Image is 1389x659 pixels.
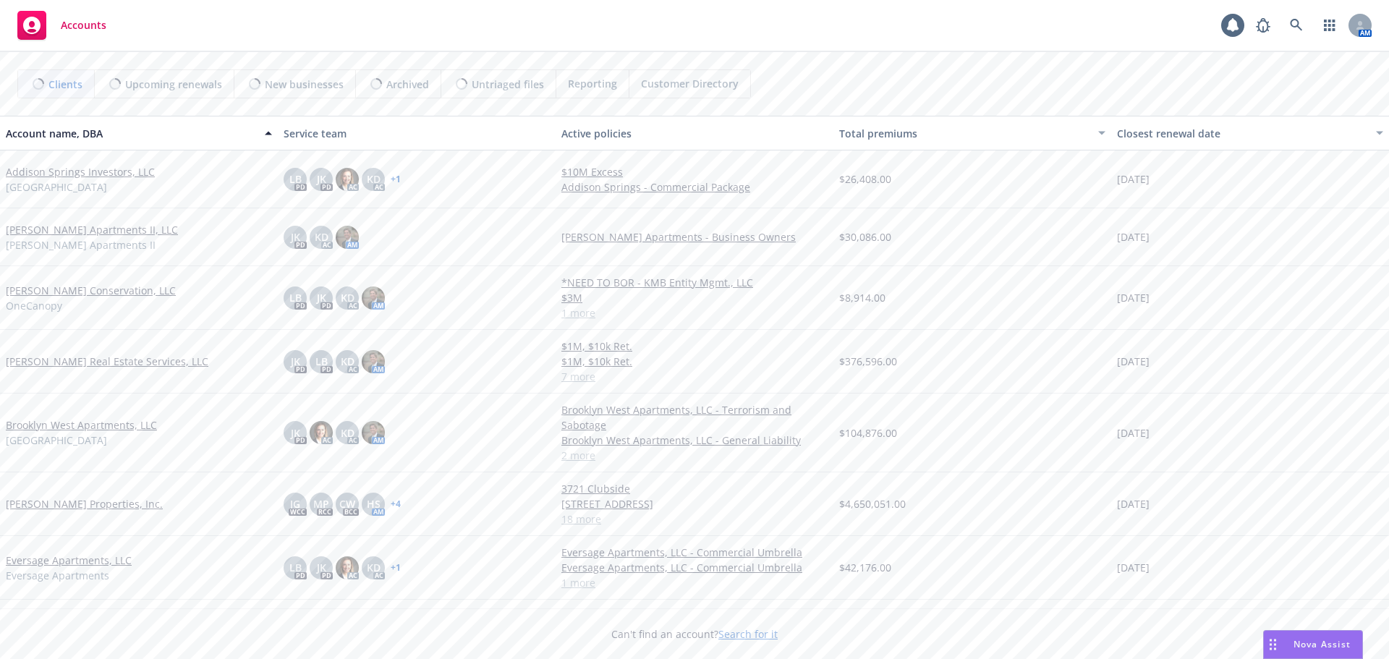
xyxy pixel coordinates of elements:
[48,77,82,92] span: Clients
[561,575,828,590] a: 1 more
[561,481,828,496] a: 3721 Clubside
[1117,496,1150,511] span: [DATE]
[839,126,1089,141] div: Total premiums
[1117,290,1150,305] span: [DATE]
[6,237,156,252] span: [PERSON_NAME] Apartments II
[561,369,828,384] a: 7 more
[291,354,300,369] span: JK
[341,354,354,369] span: KD
[1117,425,1150,441] span: [DATE]
[391,175,401,184] a: + 1
[313,496,329,511] span: MP
[1117,229,1150,245] span: [DATE]
[362,286,385,310] img: photo
[839,425,897,441] span: $104,876.00
[362,350,385,373] img: photo
[561,402,828,433] a: Brooklyn West Apartments, LLC - Terrorism and Sabotage
[839,229,891,245] span: $30,086.00
[391,500,401,509] a: + 4
[339,496,355,511] span: CW
[386,77,429,92] span: Archived
[561,560,828,575] a: Eversage Apartments, LLC - Commercial Umbrella
[391,564,401,572] a: + 1
[6,568,109,583] span: Eversage Apartments
[284,126,550,141] div: Service team
[561,305,828,320] a: 1 more
[362,421,385,444] img: photo
[561,126,828,141] div: Active policies
[561,433,828,448] a: Brooklyn West Apartments, LLC - General Liability
[1111,116,1389,150] button: Closest renewal date
[6,354,208,369] a: [PERSON_NAME] Real Estate Services, LLC
[1117,354,1150,369] span: [DATE]
[341,290,354,305] span: KD
[1117,560,1150,575] span: [DATE]
[1249,11,1278,40] a: Report a Bug
[561,339,828,354] a: $1M, $10k Ret.
[556,116,833,150] button: Active policies
[472,77,544,92] span: Untriaged files
[839,354,897,369] span: $376,596.00
[367,560,381,575] span: KD
[1117,126,1367,141] div: Closest renewal date
[6,496,163,511] a: [PERSON_NAME] Properties, Inc.
[561,354,828,369] a: $1M, $10k Ret.
[289,171,302,187] span: LB
[561,229,828,245] a: [PERSON_NAME] Apartments - Business Owners
[1263,630,1363,659] button: Nova Assist
[561,290,828,305] a: $3M
[1117,171,1150,187] span: [DATE]
[839,560,891,575] span: $42,176.00
[1315,11,1344,40] a: Switch app
[6,126,256,141] div: Account name, DBA
[561,496,828,511] a: [STREET_ADDRESS]
[6,179,107,195] span: [GEOGRAPHIC_DATA]
[265,77,344,92] span: New businesses
[291,229,300,245] span: JK
[6,283,176,298] a: [PERSON_NAME] Conservation, LLC
[289,290,302,305] span: LB
[611,626,778,642] span: Can't find an account?
[290,496,300,511] span: JG
[367,496,381,511] span: HS
[561,448,828,463] a: 2 more
[336,168,359,191] img: photo
[6,433,107,448] span: [GEOGRAPHIC_DATA]
[310,421,333,444] img: photo
[561,545,828,560] a: Eversage Apartments, LLC - Commercial Umbrella
[317,560,326,575] span: JK
[278,116,556,150] button: Service team
[641,76,739,91] span: Customer Directory
[561,275,828,290] a: *NEED TO BOR - KMB Entity Mgmt., LLC
[317,171,326,187] span: JK
[6,553,132,568] a: Eversage Apartments, LLC
[367,171,381,187] span: KD
[289,560,302,575] span: LB
[336,226,359,249] img: photo
[6,298,62,313] span: OneCanopy
[315,229,328,245] span: KD
[833,116,1111,150] button: Total premiums
[125,77,222,92] span: Upcoming renewals
[12,5,112,46] a: Accounts
[839,171,891,187] span: $26,408.00
[291,425,300,441] span: JK
[718,627,778,641] a: Search for it
[6,164,155,179] a: Addison Springs Investors, LLC
[336,556,359,579] img: photo
[839,290,885,305] span: $8,914.00
[561,164,828,179] a: $10M Excess
[317,290,326,305] span: JK
[6,222,178,237] a: [PERSON_NAME] Apartments II, LLC
[6,417,157,433] a: Brooklyn West Apartments, LLC
[1294,638,1351,650] span: Nova Assist
[341,425,354,441] span: KD
[561,179,828,195] a: Addison Springs - Commercial Package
